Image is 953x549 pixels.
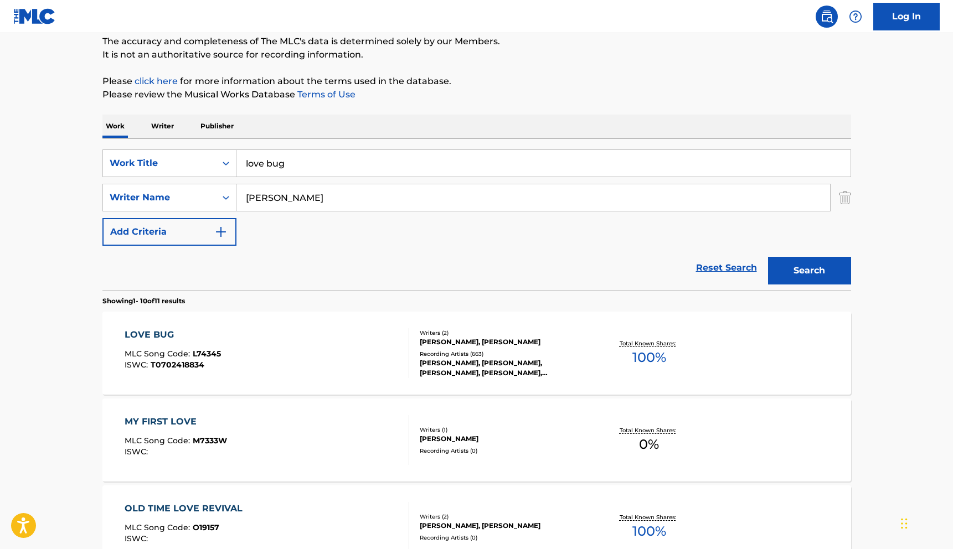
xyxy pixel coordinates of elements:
span: L74345 [193,349,221,359]
div: OLD TIME LOVE REVIVAL [125,502,248,515]
p: Total Known Shares: [620,339,679,348]
div: Recording Artists ( 0 ) [420,447,587,455]
p: The accuracy and completeness of The MLC's data is determined solely by our Members. [102,35,851,48]
img: 9d2ae6d4665cec9f34b9.svg [214,225,228,239]
a: MY FIRST LOVEMLC Song Code:M7333WISWC:Writers (1)[PERSON_NAME]Recording Artists (0)Total Known Sh... [102,398,851,481]
div: LOVE BUG [125,328,221,341]
p: Total Known Shares: [620,426,679,434]
p: Work [102,115,128,138]
div: Recording Artists ( 0 ) [420,534,587,542]
p: Please for more information about the terms used in the database. [102,75,851,88]
span: ISWC : [125,447,151,457]
button: Add Criteria [102,218,236,246]
p: Writer [148,115,177,138]
a: LOVE BUGMLC Song Code:L74345ISWC:T0702418834Writers (2)[PERSON_NAME], [PERSON_NAME]Recording Arti... [102,312,851,395]
div: Drag [901,507,908,540]
div: Writers ( 2 ) [420,329,587,337]
div: Writer Name [110,191,209,204]
iframe: Chat Widget [898,496,953,549]
p: Publisher [197,115,237,138]
form: Search Form [102,149,851,290]
p: Please review the Musical Works Database [102,88,851,101]
div: Work Title [110,157,209,170]
div: MY FIRST LOVE [125,415,227,428]
span: MLC Song Code : [125,522,193,532]
div: [PERSON_NAME], [PERSON_NAME] [420,521,587,531]
span: M7333W [193,436,227,446]
p: Total Known Shares: [620,513,679,521]
a: Public Search [816,6,838,28]
span: O19157 [193,522,219,532]
div: Writers ( 2 ) [420,512,587,521]
button: Search [768,257,851,284]
span: ISWC : [125,360,151,370]
span: 100 % [632,348,666,367]
a: click here [135,76,178,86]
img: help [849,10,862,23]
a: Log In [873,3,940,30]
img: MLC Logo [13,8,56,24]
div: [PERSON_NAME], [PERSON_NAME], [PERSON_NAME], [PERSON_NAME], [PERSON_NAME] [420,358,587,378]
div: Help [844,6,867,28]
span: 100 % [632,521,666,541]
div: Recording Artists ( 663 ) [420,350,587,358]
span: ISWC : [125,534,151,543]
p: Showing 1 - 10 of 11 results [102,296,185,306]
img: search [820,10,833,23]
img: Delete Criterion [839,184,851,211]
div: [PERSON_NAME], [PERSON_NAME] [420,337,587,347]
span: MLC Song Code : [125,349,193,359]
span: 0 % [639,434,659,454]
a: Reset Search [691,256,763,280]
div: Writers ( 1 ) [420,426,587,434]
div: [PERSON_NAME] [420,434,587,444]
p: It is not an authoritative source for recording information. [102,48,851,61]
span: MLC Song Code : [125,436,193,446]
span: T0702418834 [151,360,204,370]
a: Terms of Use [295,89,356,100]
